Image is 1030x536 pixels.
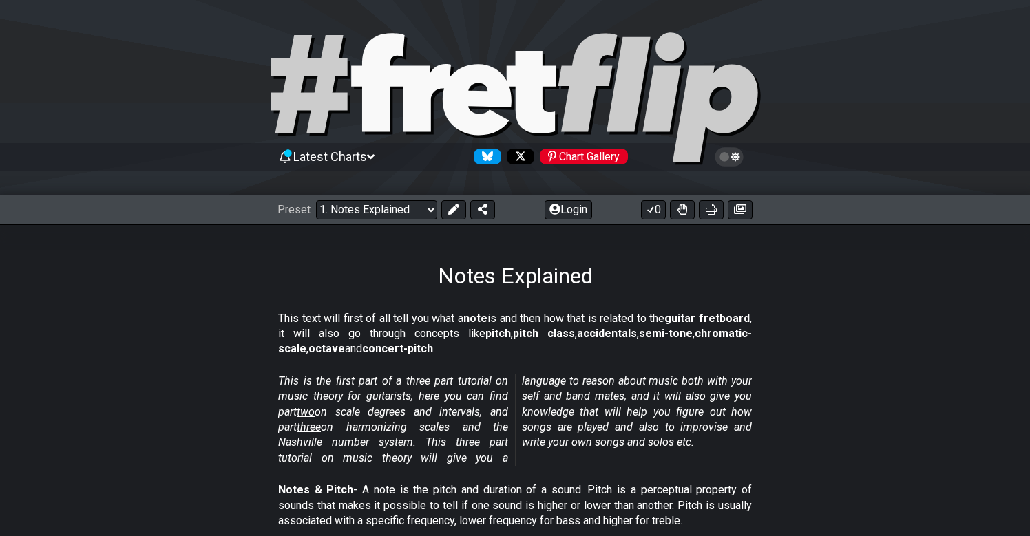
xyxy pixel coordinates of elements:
h1: Notes Explained [438,263,593,289]
a: #fretflip at Pinterest [534,149,628,164]
button: Toggle Dexterity for all fretkits [670,200,695,219]
button: Login [545,200,592,219]
button: 0 [641,200,666,219]
span: Latest Charts [293,149,367,164]
strong: note [463,312,487,325]
strong: semi-tone [639,327,693,340]
strong: guitar fretboard [664,312,750,325]
div: Chart Gallery [540,149,628,164]
button: Print [699,200,724,219]
p: - A note is the pitch and duration of a sound. Pitch is a perceptual property of sounds that make... [278,482,752,528]
strong: pitch class [513,327,575,340]
em: This is the first part of a three part tutorial on music theory for guitarists, here you can find... [278,374,752,464]
span: Preset [277,203,311,216]
a: Follow #fretflip at X [501,149,534,164]
strong: Notes & Pitch [278,483,353,496]
p: This text will first of all tell you what a is and then how that is related to the , it will also... [278,311,752,357]
strong: accidentals [577,327,637,340]
span: Toggle light / dark theme [722,151,737,163]
strong: concert-pitch [362,342,433,355]
span: three [297,420,321,433]
strong: octave [308,342,345,355]
strong: pitch [485,327,511,340]
select: Preset [316,200,437,219]
button: Edit Preset [441,200,466,219]
button: Create image [728,200,753,219]
span: two [297,405,315,418]
a: Follow #fretflip at Bluesky [468,149,501,164]
button: Share Preset [470,200,495,219]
